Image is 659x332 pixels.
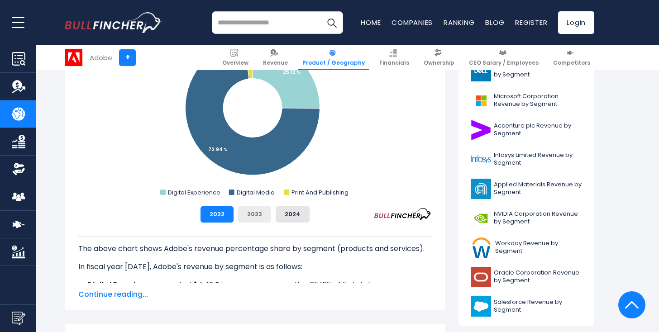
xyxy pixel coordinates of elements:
[65,49,82,66] img: ADBE logo
[471,296,491,317] img: CRM logo
[238,206,271,223] button: 2023
[465,147,587,172] a: Infosys Limited Revenue by Segment
[119,49,136,66] a: +
[494,63,582,79] span: Dell Technologies Revenue by Segment
[515,18,547,27] a: Register
[471,149,491,170] img: INFY logo
[471,179,491,199] img: AMAT logo
[201,206,234,223] button: 2022
[259,45,292,70] a: Revenue
[465,235,587,260] a: Workday Revenue by Segment
[379,59,409,66] span: Financials
[208,146,228,153] tspan: 72.94 %
[465,294,587,319] a: Salesforce Revenue by Segment
[494,269,582,285] span: Oracle Corporation Revenue by Segment
[12,162,25,176] img: Ownership
[494,299,582,314] span: Salesforce Revenue by Segment
[283,69,301,76] tspan: 25.12 %
[222,59,248,66] span: Overview
[302,59,365,66] span: Product / Geography
[465,59,587,84] a: Dell Technologies Revenue by Segment
[90,52,112,63] div: Adobe
[495,240,582,255] span: Workday Revenue by Segment
[298,45,369,70] a: Product / Geography
[471,208,491,228] img: NVDA logo
[465,206,587,231] a: NVIDIA Corporation Revenue by Segment
[485,18,504,27] a: Blog
[549,45,594,70] a: Competitors
[218,45,253,70] a: Overview
[263,59,288,66] span: Revenue
[471,61,491,81] img: DELL logo
[465,118,587,142] a: Accenture plc Revenue by Segment
[494,93,582,108] span: Microsoft Corporation Revenue by Segment
[494,210,582,226] span: NVIDIA Corporation Revenue by Segment
[471,267,491,287] img: ORCL logo
[494,152,582,167] span: Infosys Limited Revenue by Segment
[392,18,433,27] a: Companies
[471,120,491,140] img: ACN logo
[78,243,431,254] p: The above chart shows Adobe's revenue percentage share by segment (products and services).
[444,18,474,27] a: Ranking
[78,280,431,290] li: generated $4.42 B in revenue, representing 25.12% of its total revenue.
[78,289,431,300] span: Continue reading...
[471,237,492,258] img: WDAY logo
[78,261,431,272] p: In fiscal year [DATE], Adobe's revenue by segment is as follows:
[361,18,381,27] a: Home
[553,59,590,66] span: Competitors
[65,12,162,33] img: bullfincher logo
[420,45,458,70] a: Ownership
[465,45,543,70] a: CEO Salary / Employees
[465,265,587,289] a: Oracle Corporation Revenue by Segment
[494,181,582,196] span: Applied Materials Revenue by Segment
[291,188,349,197] text: Print And Publishing
[469,59,539,66] span: CEO Salary / Employees
[558,11,594,34] a: Login
[471,90,491,111] img: MSFT logo
[87,280,153,290] b: Digital Experience
[276,206,310,223] button: 2024
[375,45,413,70] a: Financials
[494,122,582,138] span: Accenture plc Revenue by Segment
[465,176,587,201] a: Applied Materials Revenue by Segment
[65,12,162,33] a: Go to homepage
[424,59,454,66] span: Ownership
[168,188,220,197] text: Digital Experience
[237,188,275,197] text: Digital Media
[320,11,343,34] button: Search
[465,88,587,113] a: Microsoft Corporation Revenue by Segment
[78,18,431,199] svg: Adobe's Revenue Share by Segment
